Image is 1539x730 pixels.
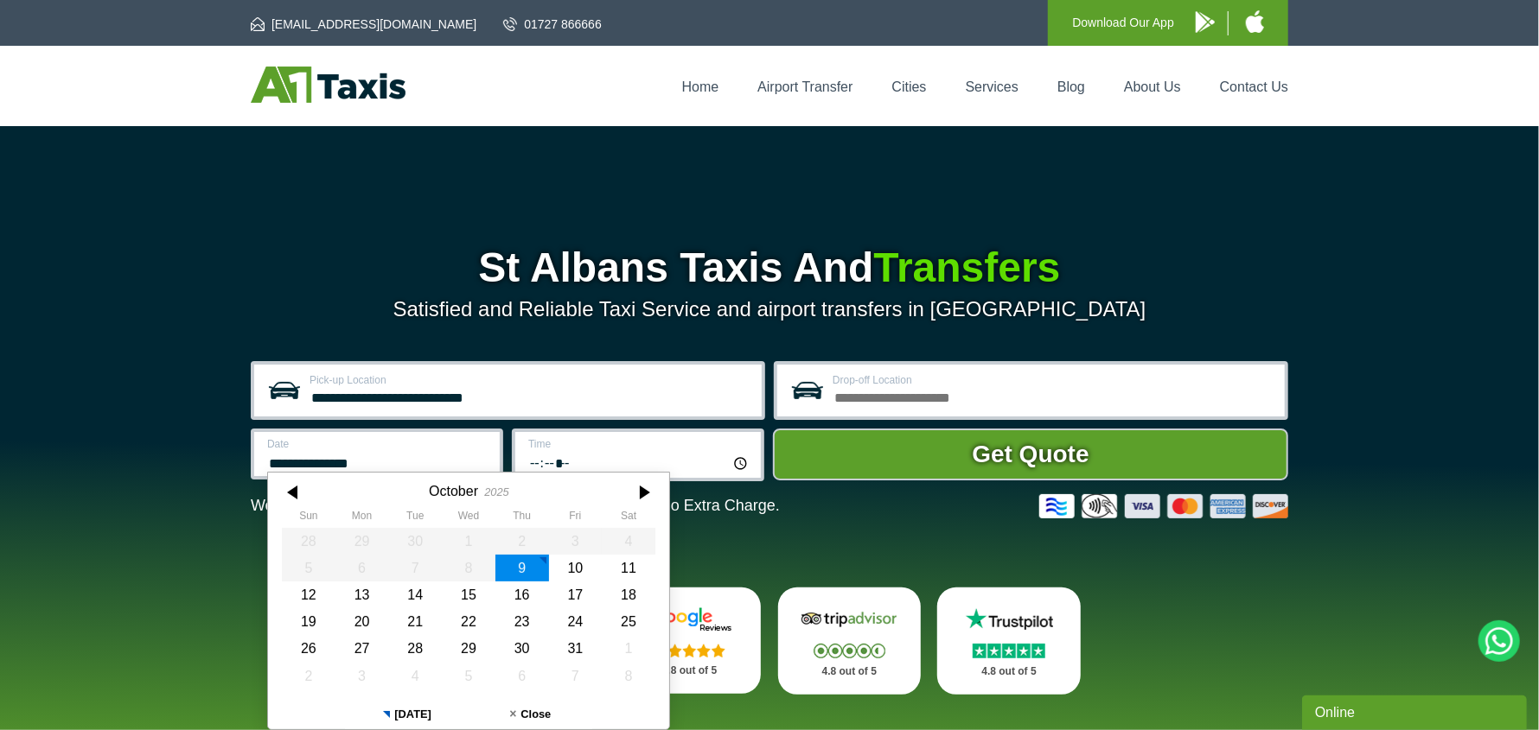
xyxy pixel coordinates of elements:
[602,510,655,527] th: Saturday
[1246,10,1264,33] img: A1 Taxis iPhone App
[335,528,389,555] div: 29 September 2025
[388,663,442,689] div: 04 November 2025
[282,581,335,608] div: 12 October 2025
[335,581,389,608] div: 13 October 2025
[1302,692,1530,730] iframe: chat widget
[528,439,750,449] label: Time
[345,700,469,729] button: [DATE]
[638,606,742,632] img: Google
[797,661,903,682] p: 4.8 out of 5
[282,635,335,662] div: 26 October 2025
[388,635,442,662] div: 28 October 2025
[495,510,549,527] th: Thursday
[618,587,762,694] a: Google Stars 4.8 out of 5
[549,608,603,635] div: 24 October 2025
[442,581,495,608] div: 15 October 2025
[388,581,442,608] div: 14 October 2025
[1220,79,1288,94] a: Contact Us
[469,700,592,729] button: Close
[1124,79,1181,94] a: About Us
[956,661,1062,682] p: 4.8 out of 5
[251,247,1288,289] h1: St Albans Taxis And
[549,528,603,555] div: 03 October 2025
[503,16,602,33] a: 01727 866666
[282,528,335,555] div: 28 September 2025
[1072,12,1174,34] p: Download Our App
[442,635,495,662] div: 29 October 2025
[814,644,885,658] img: Stars
[335,555,389,581] div: 06 October 2025
[282,608,335,635] div: 19 October 2025
[549,555,603,581] div: 10 October 2025
[602,555,655,581] div: 11 October 2025
[267,439,489,449] label: Date
[335,635,389,662] div: 27 October 2025
[757,79,853,94] a: Airport Transfer
[966,79,1019,94] a: Services
[602,663,655,689] div: 08 November 2025
[251,297,1288,321] p: Satisfied and Reliable Taxi Service and airport transfers in [GEOGRAPHIC_DATA]
[442,555,495,581] div: 08 October 2025
[549,663,603,689] div: 07 November 2025
[310,375,751,385] label: Pick-up Location
[442,510,495,527] th: Wednesday
[873,244,1060,290] span: Transfers
[973,644,1045,658] img: Stars
[602,528,655,555] div: 04 October 2025
[442,608,495,635] div: 22 October 2025
[602,581,655,608] div: 18 October 2025
[388,608,442,635] div: 21 October 2025
[1039,494,1288,518] img: Credit And Debit Cards
[549,635,603,662] div: 31 October 2025
[495,663,549,689] div: 06 November 2025
[335,608,389,635] div: 20 October 2025
[582,497,780,514] span: The Car at No Extra Charge.
[957,606,1061,632] img: Trustpilot
[495,555,549,581] div: 09 October 2025
[335,510,389,527] th: Monday
[937,587,1081,695] a: Trustpilot Stars 4.8 out of 5
[549,581,603,608] div: 17 October 2025
[602,635,655,662] div: 01 November 2025
[637,660,743,682] p: 4.8 out of 5
[682,79,719,94] a: Home
[495,581,549,608] div: 16 October 2025
[442,528,495,555] div: 01 October 2025
[251,67,406,103] img: A1 Taxis St Albans LTD
[495,528,549,555] div: 02 October 2025
[282,510,335,527] th: Sunday
[602,608,655,635] div: 25 October 2025
[892,79,927,94] a: Cities
[773,428,1288,480] button: Get Quote
[495,608,549,635] div: 23 October 2025
[388,555,442,581] div: 07 October 2025
[778,587,922,695] a: Tripadvisor Stars 4.8 out of 5
[282,555,335,581] div: 05 October 2025
[484,486,508,498] div: 2025
[388,510,442,527] th: Tuesday
[251,497,780,515] p: We Now Accept Card & Contactless Payment In
[335,663,389,689] div: 03 November 2025
[797,606,901,632] img: Tripadvisor
[388,528,442,555] div: 30 September 2025
[495,635,549,662] div: 30 October 2025
[282,663,335,689] div: 02 November 2025
[549,510,603,527] th: Friday
[833,375,1274,385] label: Drop-off Location
[1196,11,1215,33] img: A1 Taxis Android App
[1057,79,1085,94] a: Blog
[429,483,478,499] div: October
[442,663,495,689] div: 05 November 2025
[251,16,476,33] a: [EMAIL_ADDRESS][DOMAIN_NAME]
[654,644,725,657] img: Stars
